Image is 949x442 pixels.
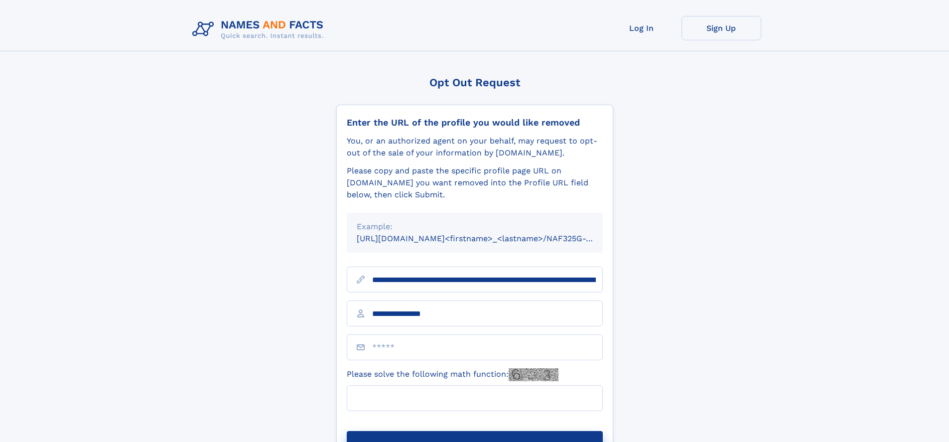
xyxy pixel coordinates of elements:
a: Log In [602,16,681,40]
img: Logo Names and Facts [188,16,332,43]
div: You, or an authorized agent on your behalf, may request to opt-out of the sale of your informatio... [347,135,603,159]
small: [URL][DOMAIN_NAME]<firstname>_<lastname>/NAF325G-xxxxxxxx [357,234,622,243]
div: Please copy and paste the specific profile page URL on [DOMAIN_NAME] you want removed into the Pr... [347,165,603,201]
label: Please solve the following math function: [347,368,558,381]
div: Example: [357,221,593,233]
div: Enter the URL of the profile you would like removed [347,117,603,128]
div: Opt Out Request [336,76,613,89]
a: Sign Up [681,16,761,40]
